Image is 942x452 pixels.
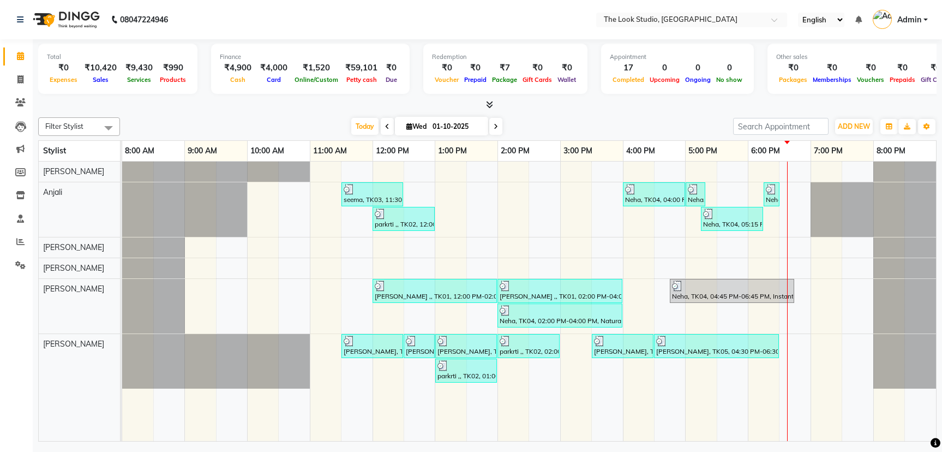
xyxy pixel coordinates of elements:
[776,76,810,84] span: Packages
[45,122,83,130] span: Filter Stylist
[461,76,489,84] span: Prepaid
[404,122,429,130] span: Wed
[713,62,745,74] div: 0
[854,76,887,84] span: Vouchers
[655,336,778,356] div: [PERSON_NAME], TK05, 04:30 PM-06:30 PM, Quick Service - Boost - Health Booster
[436,336,496,356] div: [PERSON_NAME], TK06, 01:00 PM-02:00 PM, Wash & Blow Dry - Upto Midback
[748,143,783,159] a: 6:00 PM
[520,62,555,74] div: ₹0
[647,76,682,84] span: Upcoming
[593,336,652,356] div: [PERSON_NAME], TK05, 03:30 PM-04:30 PM, Wash & Blow Dry - Upto Midback
[489,62,520,74] div: ₹7
[624,184,684,205] div: Neha, TK04, 04:00 PM-05:00 PM, Cleanup - Regular
[248,143,287,159] a: 10:00 AM
[623,143,658,159] a: 4:00 PM
[292,76,341,84] span: Online/Custom
[854,62,887,74] div: ₹0
[610,52,745,62] div: Appointment
[647,62,682,74] div: 0
[124,76,154,84] span: Services
[610,76,647,84] span: Completed
[432,62,461,74] div: ₹0
[461,62,489,74] div: ₹0
[343,336,402,356] div: [PERSON_NAME], TK06, 11:30 AM-12:30 PM, Threading - Eyebrow
[351,118,379,135] span: Today
[121,62,157,74] div: ₹9,430
[374,209,434,229] div: parkrti ,, TK02, 12:00 PM-01:00 PM, Threading - Eyebrow
[220,52,401,62] div: Finance
[292,62,341,74] div: ₹1,520
[682,62,713,74] div: 0
[47,52,189,62] div: Total
[838,122,870,130] span: ADD NEW
[344,76,380,84] span: Petty cash
[835,119,873,134] button: ADD NEW
[43,284,104,294] span: [PERSON_NAME]
[374,281,496,301] div: [PERSON_NAME] ,, TK01, 12:00 PM-02:00 PM, Straightening / Smoothening - Up to Mid-Back
[157,76,189,84] span: Products
[887,62,918,74] div: ₹0
[733,118,829,135] input: Search Appointment
[810,62,854,74] div: ₹0
[776,62,810,74] div: ₹0
[702,209,762,229] div: Neha, TK04, 05:15 PM-06:15 PM, Threading - Eyebrow
[897,14,921,26] span: Admin
[157,62,189,74] div: ₹990
[489,76,520,84] span: Package
[343,184,402,205] div: seema, TK03, 11:30 AM-12:30 PM, Threading - Eyebrow
[499,305,621,326] div: Neha, TK04, 02:00 PM-04:00 PM, Natural Root Touch-up (up to 2 inches) - Natural Root Touch-up (up...
[436,360,496,381] div: parkrti ,, TK02, 01:00 PM-02:00 PM, Threading - Eyebrow
[185,143,220,159] a: 9:00 AM
[520,76,555,84] span: Gift Cards
[80,62,121,74] div: ₹10,420
[90,76,111,84] span: Sales
[499,281,621,301] div: [PERSON_NAME] ,, TK01, 02:00 PM-04:00 PM, Fiber Plex Boost - Up to Mid-Back
[264,76,284,84] span: Card
[405,336,434,356] div: [PERSON_NAME], TK06, 12:30 PM-01:00 PM, Waxing - Under Arms
[765,184,778,205] div: Neha, TK04, 06:15 PM-06:30 PM, face sheet mask
[43,242,104,252] span: [PERSON_NAME]
[810,76,854,84] span: Memberships
[555,76,579,84] span: Wallet
[382,62,401,74] div: ₹0
[687,184,704,205] div: Neha, TK04, 05:00 PM-05:20 PM, upper/ lower lip
[498,143,532,159] a: 2:00 PM
[43,187,62,197] span: Anjali
[713,76,745,84] span: No show
[227,76,248,84] span: Cash
[610,62,647,74] div: 17
[28,4,103,35] img: logo
[373,143,412,159] a: 12:00 PM
[47,62,80,74] div: ₹0
[686,143,720,159] a: 5:00 PM
[122,143,157,159] a: 8:00 AM
[310,143,350,159] a: 11:00 AM
[887,76,918,84] span: Prepaids
[873,10,892,29] img: Admin
[43,146,66,156] span: Stylist
[43,166,104,176] span: [PERSON_NAME]
[341,62,382,74] div: ₹59,101
[432,52,579,62] div: Redemption
[555,62,579,74] div: ₹0
[383,76,400,84] span: Due
[43,339,104,349] span: [PERSON_NAME]
[120,4,168,35] b: 08047224946
[682,76,713,84] span: Ongoing
[220,62,256,74] div: ₹4,900
[256,62,292,74] div: ₹4,000
[43,263,104,273] span: [PERSON_NAME]
[47,76,80,84] span: Expenses
[874,143,908,159] a: 8:00 PM
[499,336,559,356] div: parkrti ,, TK02, 02:00 PM-03:00 PM, Threading - Forehead
[432,76,461,84] span: Voucher
[435,143,470,159] a: 1:00 PM
[429,118,484,135] input: 2025-10-01
[811,143,845,159] a: 7:00 PM
[561,143,595,159] a: 3:00 PM
[671,281,793,301] div: Neha, TK04, 04:45 PM-06:45 PM, Instant Care Spa - Waist & Below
